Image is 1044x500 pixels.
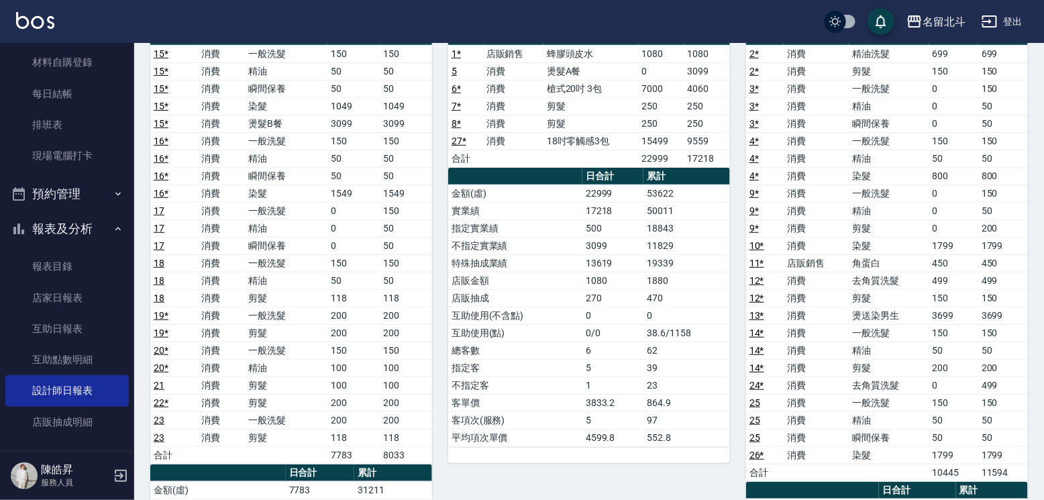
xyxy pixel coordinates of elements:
td: 3699 [929,307,978,324]
td: 6 [582,342,643,359]
td: 精油 [849,202,929,219]
a: 現場電腦打卡 [5,140,129,171]
a: 25 [749,432,760,443]
td: 客單價 [448,394,582,411]
td: 精油 [849,97,929,115]
td: 1549 [327,185,380,202]
td: 燙髮A餐 [543,62,639,80]
td: 150 [380,132,432,150]
td: 消費 [198,45,246,62]
td: 699 [929,45,978,62]
td: 50 [380,62,432,80]
td: 1049 [327,97,380,115]
a: 排班表 [5,109,129,140]
td: 50 [380,167,432,185]
td: 50 [327,80,380,97]
table: a dense table [448,168,730,447]
td: 消費 [198,97,246,115]
td: 消費 [198,132,246,150]
td: 消費 [198,254,246,272]
td: 5 [582,411,643,429]
td: 200 [327,411,380,429]
td: 4599.8 [582,429,643,446]
td: 18吋零觸感3包 [543,132,639,150]
th: 累計 [643,168,730,185]
td: 消費 [483,132,543,150]
td: 50 [327,150,380,167]
td: 150 [327,45,380,62]
td: 1080 [582,272,643,289]
td: 150 [978,185,1028,202]
td: 450 [978,254,1028,272]
td: 消費 [784,324,849,342]
td: 1049 [380,97,432,115]
td: 消費 [198,219,246,237]
td: 消費 [198,185,246,202]
td: 一般洗髮 [849,324,929,342]
td: 50 [929,150,978,167]
td: 0 [929,377,978,394]
td: 瞬間保養 [245,237,327,254]
td: 50 [929,411,978,429]
td: 剪髮 [245,394,327,411]
td: 染髮 [245,97,327,115]
button: 預約管理 [5,177,129,211]
table: a dense table [150,28,432,464]
td: 消費 [784,97,849,115]
td: 150 [327,254,380,272]
div: 名留北斗 [923,13,965,30]
td: 0 [929,80,978,97]
td: 200 [978,359,1028,377]
td: 一般洗髮 [245,307,327,324]
td: 0 [327,237,380,254]
td: 53622 [643,185,730,202]
td: 800 [978,167,1028,185]
td: 150 [327,342,380,359]
td: 合計 [150,446,198,464]
p: 服務人員 [41,477,109,489]
td: 150 [380,202,432,219]
td: 消費 [198,115,246,132]
td: 22999 [639,150,684,167]
td: 消費 [784,237,849,254]
td: 0 [327,202,380,219]
td: 250 [684,115,730,132]
td: 消費 [483,97,543,115]
td: 50 [929,429,978,446]
h5: 陳皓昇 [41,463,109,477]
td: 200 [380,324,432,342]
td: 470 [643,289,730,307]
td: 瞬間保養 [245,80,327,97]
td: 瞬間保養 [849,115,929,132]
td: 消費 [198,429,246,446]
a: 25 [749,397,760,408]
td: 消費 [198,202,246,219]
td: 燙髮B餐 [245,115,327,132]
td: 499 [929,272,978,289]
td: 5 [582,359,643,377]
td: 50 [380,272,432,289]
td: 消費 [483,62,543,80]
td: 50 [978,411,1028,429]
td: 3699 [978,307,1028,324]
td: 消費 [198,307,246,324]
td: 店販銷售 [784,254,849,272]
td: 200 [380,307,432,324]
td: 3833.2 [582,394,643,411]
td: 消費 [198,62,246,80]
td: 剪髮 [543,97,639,115]
td: 3099 [380,115,432,132]
a: 18 [154,275,164,286]
td: 0 [929,97,978,115]
td: 0 [929,202,978,219]
td: 剪髮 [849,219,929,237]
td: 消費 [784,202,849,219]
td: 150 [380,254,432,272]
td: 剪髮 [245,289,327,307]
td: 去角質洗髮 [849,272,929,289]
td: 剪髮 [245,324,327,342]
td: 200 [327,307,380,324]
td: 50 [978,202,1028,219]
td: 一般洗髮 [245,342,327,359]
td: 800 [929,167,978,185]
